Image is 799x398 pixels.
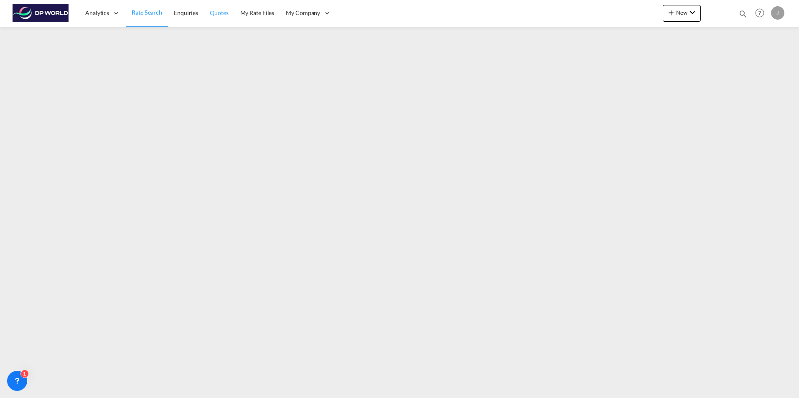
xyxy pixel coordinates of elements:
span: Enquiries [174,9,198,16]
div: J [771,6,784,20]
span: New [666,9,697,16]
div: Help [753,6,771,21]
md-icon: icon-plus 400-fg [666,8,676,18]
img: c08ca190194411f088ed0f3ba295208c.png [13,4,69,23]
div: icon-magnify [738,9,748,22]
span: Quotes [210,9,228,16]
button: icon-plus 400-fgNewicon-chevron-down [663,5,701,22]
md-icon: icon-chevron-down [687,8,697,18]
span: Rate Search [132,9,162,16]
span: Help [753,6,767,20]
span: My Company [286,9,320,17]
span: Analytics [85,9,109,17]
span: My Rate Files [240,9,275,16]
md-icon: icon-magnify [738,9,748,18]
